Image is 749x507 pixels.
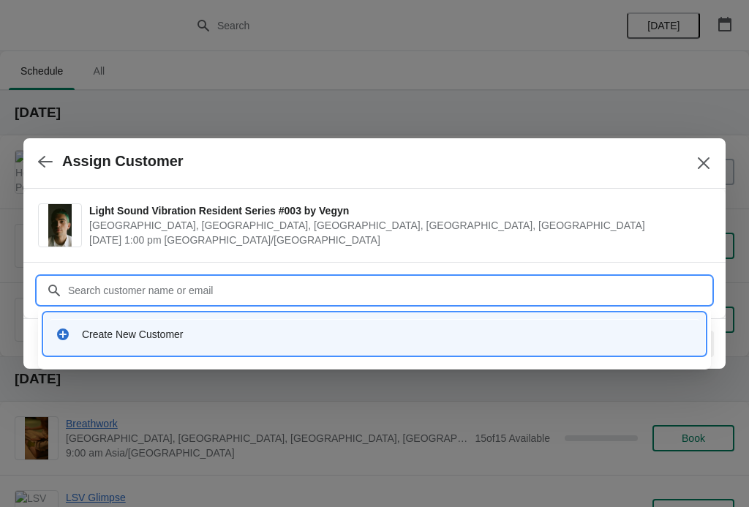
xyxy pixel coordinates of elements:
img: Light Sound Vibration Resident Series #003 by Vegyn | Potato Head Suites & Studios, Jalan Petiten... [48,204,72,247]
span: Light Sound Vibration Resident Series #003 by Vegyn [89,203,704,218]
button: Close [690,150,717,176]
span: [DATE] 1:00 pm [GEOGRAPHIC_DATA]/[GEOGRAPHIC_DATA] [89,233,704,247]
h2: Assign Customer [62,153,184,170]
input: Search customer name or email [67,277,711,304]
div: Create New Customer [82,327,693,342]
span: [GEOGRAPHIC_DATA], [GEOGRAPHIC_DATA], [GEOGRAPHIC_DATA], [GEOGRAPHIC_DATA], [GEOGRAPHIC_DATA] [89,218,704,233]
